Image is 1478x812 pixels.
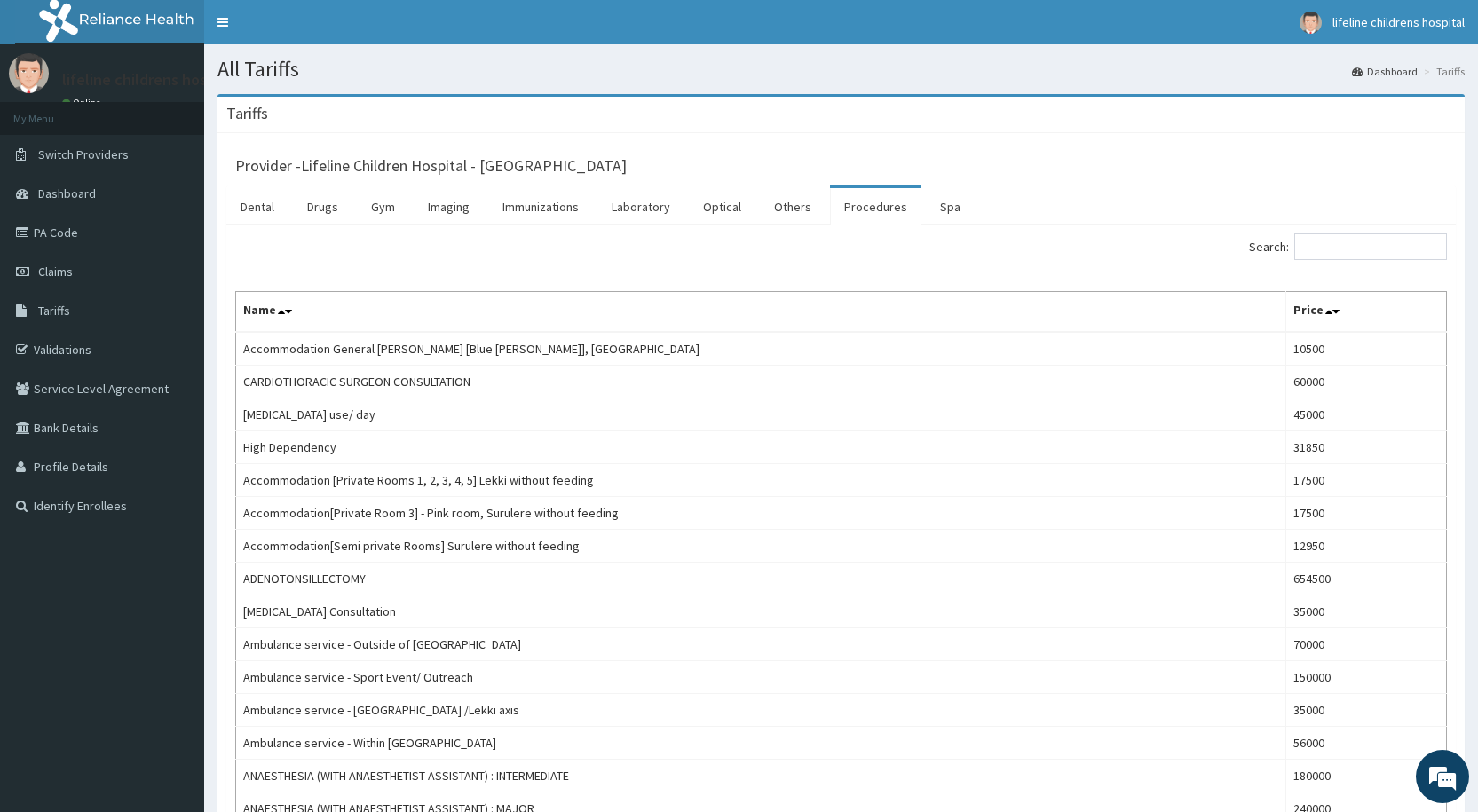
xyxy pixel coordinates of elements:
[1300,12,1322,34] img: User Image
[760,188,826,225] a: Others
[236,464,1286,497] td: Accommodation [Private Rooms 1, 2, 3, 4, 5] Lekki without feeding
[236,595,1286,628] td: [MEDICAL_DATA] Consultation
[1419,64,1465,79] li: Tariffs
[103,224,245,403] span: We're online!
[291,9,334,51] div: Minimize live chat window
[1286,497,1447,530] td: 17500
[1286,332,1447,366] td: 10500
[236,563,1286,595] td: ADENOTONSILLECTOMY
[38,264,73,280] span: Claims
[1352,64,1418,79] a: Dashboard
[236,398,1286,431] td: [MEDICAL_DATA] use/ day
[9,53,49,93] img: User Image
[689,188,755,225] a: Optical
[1332,14,1465,30] span: lifeline childrens hospital
[62,72,239,88] p: lifeline childrens hospital
[926,188,975,225] a: Spa
[236,694,1286,727] td: Ambulance service - [GEOGRAPHIC_DATA] /Lekki axis
[1286,292,1447,333] th: Price
[236,727,1286,760] td: Ambulance service - Within [GEOGRAPHIC_DATA]
[1286,431,1447,464] td: 31850
[38,303,70,319] span: Tariffs
[217,58,1465,81] h1: All Tariffs
[236,366,1286,398] td: CARDIOTHORACIC SURGEON CONSULTATION
[293,188,352,225] a: Drugs
[1286,595,1447,628] td: 35000
[1286,563,1447,595] td: 654500
[488,188,593,225] a: Immunizations
[830,188,921,225] a: Procedures
[1286,398,1447,431] td: 45000
[1286,464,1447,497] td: 17500
[226,106,268,122] h3: Tariffs
[1249,233,1447,260] label: Search:
[1286,366,1447,398] td: 60000
[236,628,1286,661] td: Ambulance service - Outside of [GEOGRAPHIC_DATA]
[1286,628,1447,661] td: 70000
[38,185,96,201] span: Dashboard
[357,188,409,225] a: Gym
[226,188,288,225] a: Dental
[1286,661,1447,694] td: 150000
[62,97,105,109] a: Online
[92,99,298,122] div: Chat with us now
[236,332,1286,366] td: Accommodation General [PERSON_NAME] [Blue [PERSON_NAME]], [GEOGRAPHIC_DATA]
[235,158,627,174] h3: Provider - Lifeline Children Hospital - [GEOGRAPHIC_DATA]
[1286,760,1447,792] td: 180000
[236,292,1286,333] th: Name
[1286,530,1447,563] td: 12950
[1286,727,1447,760] td: 56000
[33,89,72,133] img: d_794563401_company_1708531726252_794563401
[236,497,1286,530] td: Accommodation[Private Room 3] - Pink room, Surulere without feeding
[236,530,1286,563] td: Accommodation[Semi private Rooms] Surulere without feeding
[597,188,684,225] a: Laboratory
[1294,233,1447,260] input: Search:
[236,431,1286,464] td: High Dependency
[9,485,338,547] textarea: Type your message and hit 'Enter'
[414,188,484,225] a: Imaging
[236,760,1286,792] td: ANAESTHESIA (WITH ANAESTHETIST ASSISTANT) : INTERMEDIATE
[38,146,129,162] span: Switch Providers
[236,661,1286,694] td: Ambulance service - Sport Event/ Outreach
[1286,694,1447,727] td: 35000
